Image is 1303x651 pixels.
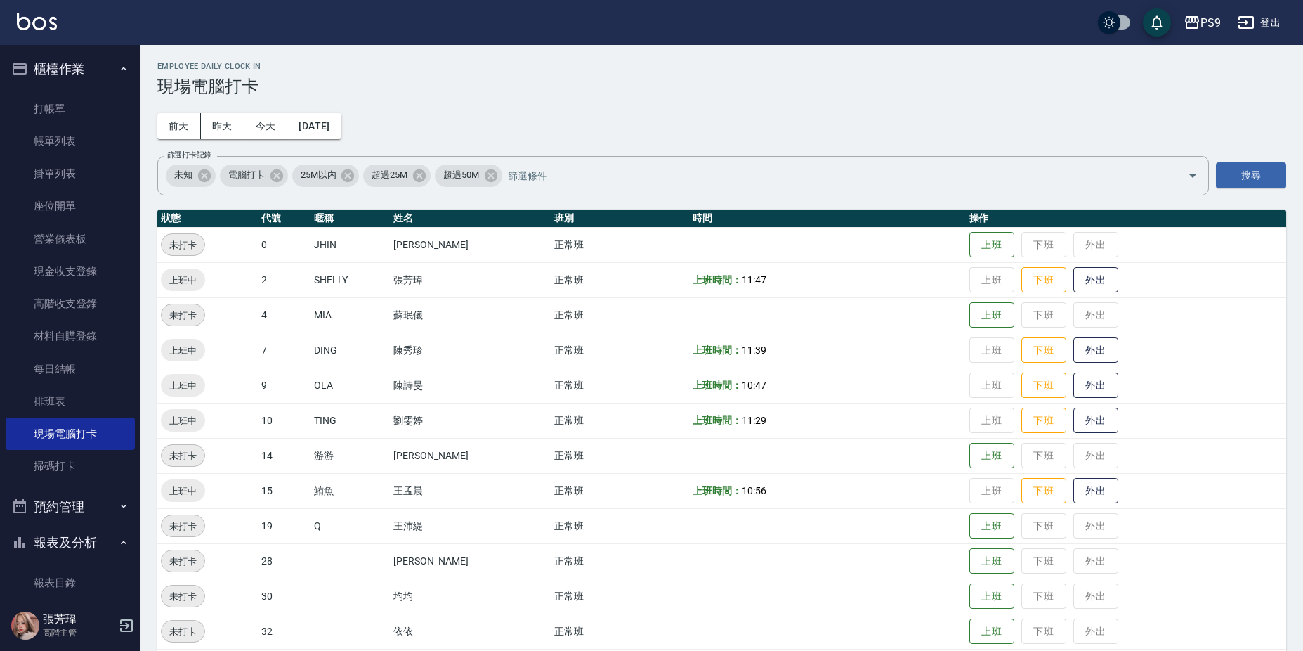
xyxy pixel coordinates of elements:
[693,485,742,496] b: 上班時間：
[258,438,310,473] td: 14
[157,62,1286,71] h2: Employee Daily Clock In
[1021,267,1066,293] button: 下班
[167,150,211,160] label: 篩選打卡記錄
[1021,478,1066,504] button: 下班
[6,320,135,352] a: 材料自購登錄
[966,210,1286,228] th: 操作
[551,227,689,262] td: 正常班
[390,262,551,297] td: 張芳瑋
[166,168,201,182] span: 未知
[1073,373,1118,399] button: 外出
[310,210,391,228] th: 暱稱
[390,227,551,262] td: [PERSON_NAME]
[287,113,341,139] button: [DATE]
[969,584,1014,610] button: 上班
[435,168,487,182] span: 超過50M
[551,262,689,297] td: 正常班
[6,450,135,482] a: 掃碼打卡
[6,157,135,190] a: 掛單列表
[390,297,551,333] td: 蘇珉儀
[504,163,1163,188] input: 篩選條件
[390,438,551,473] td: [PERSON_NAME]
[390,614,551,649] td: 依依
[310,473,391,508] td: 鮪魚
[390,403,551,438] td: 劉雯婷
[162,449,204,463] span: 未打卡
[162,589,204,604] span: 未打卡
[551,210,689,228] th: 班別
[220,165,288,187] div: 電腦打卡
[6,93,135,125] a: 打帳單
[157,210,258,228] th: 狀態
[390,210,551,228] th: 姓名
[1021,408,1066,434] button: 下班
[551,543,689,579] td: 正常班
[6,125,135,157] a: 帳單列表
[390,579,551,614] td: 均均
[17,13,57,30] img: Logo
[551,614,689,649] td: 正常班
[6,288,135,320] a: 高階收支登錄
[1181,165,1204,187] button: Open
[201,113,244,139] button: 昨天
[258,614,310,649] td: 32
[693,415,742,426] b: 上班時間：
[310,297,391,333] td: MIA
[390,368,551,403] td: 陳詩旻
[166,165,216,187] div: 未知
[551,508,689,543] td: 正常班
[742,274,766,285] span: 11:47
[363,168,416,182] span: 超過25M
[162,308,204,323] span: 未打卡
[310,333,391,368] td: DING
[742,380,766,391] span: 10:47
[11,612,39,640] img: Person
[161,343,205,358] span: 上班中
[1073,478,1118,504] button: 外出
[1073,337,1118,363] button: 外出
[6,524,135,561] button: 報表及分析
[258,473,310,508] td: 15
[969,548,1014,574] button: 上班
[6,353,135,385] a: 每日結帳
[1021,373,1066,399] button: 下班
[6,599,135,631] a: 消費分析儀表板
[310,403,391,438] td: TING
[258,403,310,438] td: 10
[969,232,1014,258] button: 上班
[310,262,391,297] td: SHELLY
[693,274,742,285] b: 上班時間：
[689,210,965,228] th: 時間
[693,380,742,391] b: 上班時間：
[6,223,135,255] a: 營業儀表板
[244,113,288,139] button: 今天
[969,513,1014,539] button: 上班
[551,333,689,368] td: 正常班
[1200,14,1221,32] div: PS9
[742,415,766,426] span: 11:29
[390,508,551,543] td: 王沛緹
[6,489,135,525] button: 預約管理
[310,368,391,403] td: OLA
[1021,337,1066,363] button: 下班
[969,619,1014,645] button: 上班
[6,190,135,222] a: 座位開單
[1216,162,1286,188] button: 搜尋
[258,543,310,579] td: 28
[363,165,431,187] div: 超過25M
[161,484,205,498] span: 上班中
[310,508,391,543] td: Q
[390,543,551,579] td: [PERSON_NAME]
[6,418,135,450] a: 現場電腦打卡
[258,210,310,228] th: 代號
[551,368,689,403] td: 正常班
[162,624,204,639] span: 未打卡
[390,473,551,508] td: 王孟晨
[6,51,135,87] button: 櫃檯作業
[162,519,204,534] span: 未打卡
[161,273,205,288] span: 上班中
[162,238,204,252] span: 未打卡
[258,579,310,614] td: 30
[551,438,689,473] td: 正常班
[1143,8,1171,37] button: save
